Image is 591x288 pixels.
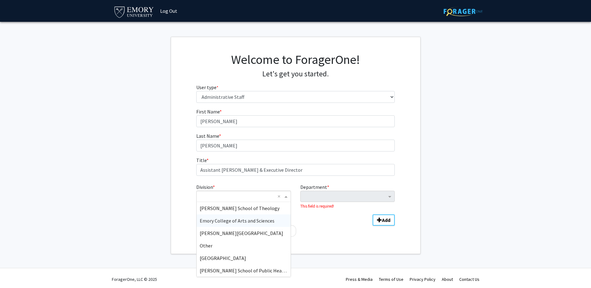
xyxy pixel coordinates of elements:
span: [PERSON_NAME] School of Theology [200,205,279,211]
a: Press & Media [346,276,373,282]
div: Department [296,183,399,209]
a: Contact Us [459,276,479,282]
h4: Let's get you started. [196,70,395,79]
ng-select: Department [300,191,395,202]
span: [GEOGRAPHIC_DATA] [200,255,246,261]
button: Add Division/Department [373,214,395,226]
span: Other [200,242,212,249]
iframe: Chat [5,260,26,283]
small: This field is required! [300,204,334,209]
a: Privacy Policy [410,276,436,282]
span: Title [196,157,207,163]
span: Clear all [278,193,283,200]
a: Terms of Use [379,276,403,282]
b: Add [382,217,390,223]
span: [PERSON_NAME][GEOGRAPHIC_DATA] [200,230,283,236]
span: Last Name [196,133,219,139]
img: Emory University Logo [113,5,155,19]
span: [PERSON_NAME] School of Public Health [200,267,288,274]
h1: Welcome to ForagerOne! [196,52,395,67]
ng-select: Division [196,191,291,202]
img: ForagerOne Logo [444,7,483,16]
span: First Name [196,108,220,115]
div: Division [192,183,295,209]
a: About [442,276,453,282]
ng-dropdown-panel: Options list [196,202,291,277]
label: User type [196,84,218,91]
span: Emory College of Arts and Sciences [200,218,274,224]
